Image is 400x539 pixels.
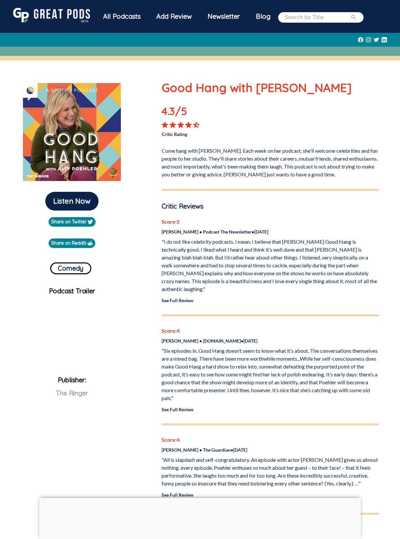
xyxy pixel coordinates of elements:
[162,446,379,453] p: [PERSON_NAME] • The Guardian • [DATE]
[50,260,91,274] a: Comedy
[162,407,193,412] a: See Full Review
[56,389,88,397] span: The Ringer
[162,128,270,138] p: Critic Rating
[45,192,99,211] button: Listen Now
[248,8,278,25] a: Blog
[50,262,91,274] button: Comedy
[162,201,379,211] p: Critic Reviews
[49,217,96,227] a: Share on Twitter
[23,83,121,181] img: Good Hang with Amy Poehler
[49,238,95,248] a: Share on Reddit
[95,8,148,25] div: All Podcasts
[162,436,379,444] p: Score: 4
[162,298,193,303] a: See Full Review
[5,373,139,421] p: Publisher:
[200,8,248,27] a: Newsletter
[162,337,379,344] p: [PERSON_NAME] • [DOMAIN_NAME] • [DATE]
[162,218,379,226] p: Score: 5
[95,8,148,27] a: All Podcasts
[162,347,379,402] p: "Six episodes in, Good Hang doesn’t seem to know what it’s about. The conversations themselves ar...
[162,238,379,293] p: "I do not like celebrity podcasts. I mean, I believe that [PERSON_NAME] Good Hang is technically ...
[285,13,350,21] input: Search by Title
[162,228,379,235] p: [PERSON_NAME] • Podcast The Newsletter • [DATE]
[162,144,379,178] p: Come hang with [PERSON_NAME]. Each week on her podcast, she'll welcome celebrities and fun people...
[5,286,139,296] p: Podcast Trailer
[162,79,379,97] p: Good Hang with [PERSON_NAME]
[13,8,90,22] img: GreatPods
[162,456,379,487] p: "All is slapdash and self-congratulatory. An episode with actor [PERSON_NAME] gives us almost not...
[162,103,205,122] p: 4.3 /5
[148,8,200,25] a: Add Review
[162,327,379,335] p: Score: 4
[200,8,248,25] div: Newsletter
[39,498,361,537] iframe: Advertisement
[162,492,193,498] a: See Full Review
